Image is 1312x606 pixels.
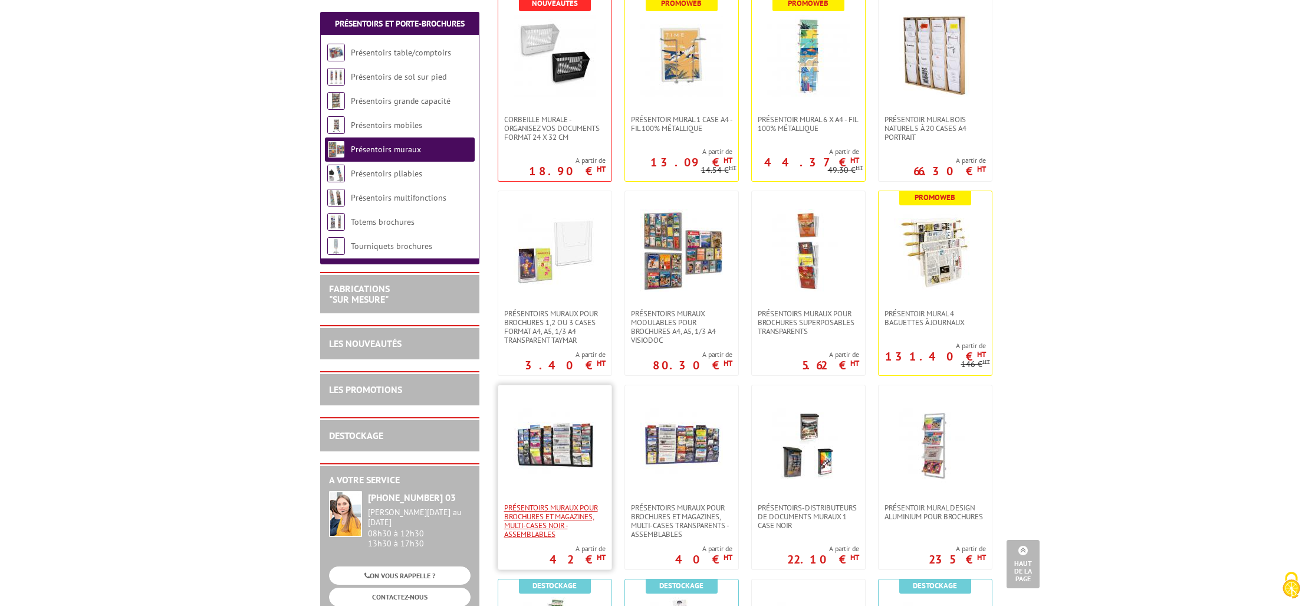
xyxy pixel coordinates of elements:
a: Présentoir mural 6 x A4 - Fil 100% métallique [752,115,865,133]
img: PRÉSENTOIRS MURAUX POUR BROCHURES 1,2 OU 3 CASES FORMAT A4, A5, 1/3 A4 TRANSPARENT TAYMAR [514,209,596,291]
p: 42 € [550,556,606,563]
sup: HT [724,155,732,165]
p: 40 € [675,556,732,563]
a: Présentoir mural 4 baguettes à journaux [879,309,992,327]
span: PRÉSENTOIRS-DISTRIBUTEURS DE DOCUMENTS MURAUX 1 CASE NOIR [758,503,859,530]
a: PRÉSENTOIRS MURAUX POUR BROCHURES ET MAGAZINES, MULTI-CASES NOIR - ASSEMBLABLES [498,503,611,539]
img: Présentoir mural 4 baguettes à journaux [894,209,976,291]
img: Présentoirs muraux [327,140,345,158]
img: Présentoirs de sol sur pied [327,68,345,86]
span: A partir de [525,350,606,359]
a: Présentoirs table/comptoirs [351,47,451,58]
a: Présentoirs muraux [351,144,421,155]
b: Destockage [659,581,703,591]
span: PRÉSENTOIRS MURAUX POUR BROCHURES SUPERPOSABLES TRANSPARENTS [758,309,859,336]
a: LES PROMOTIONS [329,384,402,395]
span: PRÉSENTOIR MURAL DESIGN ALUMINIUM POUR BROCHURES [884,503,986,521]
div: [PERSON_NAME][DATE] au [DATE] [368,507,471,528]
span: Présentoir mural 1 case A4 - Fil 100% métallique [631,115,732,133]
a: PRÉSENTOIRS MURAUX POUR BROCHURES ET MAGAZINES, MULTI-CASES TRANSPARENTS - ASSEMBLABLES [625,503,738,539]
sup: HT [597,358,606,368]
span: A partir de [879,341,986,351]
a: Haut de la page [1007,540,1040,588]
a: PRÉSENTOIRS MURAUX POUR BROCHURES SUPERPOSABLES TRANSPARENTS [752,309,865,336]
span: A partir de [653,350,732,359]
img: Corbeille Murale - Organisez vos documents format 24 x 32 cm [514,15,596,97]
img: Tourniquets brochures [327,237,345,255]
a: Présentoirs multifonctions [351,192,446,203]
sup: HT [982,358,990,366]
a: Totems brochures [351,217,415,227]
img: PRÉSENTOIRS MURAUX POUR BROCHURES SUPERPOSABLES TRANSPARENTS [767,209,850,291]
sup: HT [597,164,606,174]
p: 18.90 € [529,168,606,175]
span: A partir de [913,156,986,165]
span: A partir de [929,544,986,553]
a: Présentoirs de sol sur pied [351,71,446,82]
img: Présentoirs table/comptoirs [327,44,345,61]
span: A partir de [529,156,606,165]
sup: HT [597,552,606,562]
sup: HT [977,552,986,562]
p: 5.62 € [802,362,859,369]
span: A partir de [625,147,732,156]
img: Cookies (fenêtre modale) [1277,571,1306,600]
span: PRÉSENTOIRS MURAUX POUR BROCHURES ET MAGAZINES, MULTI-CASES TRANSPARENTS - ASSEMBLABLES [631,503,732,539]
sup: HT [856,163,863,172]
sup: HT [724,552,732,562]
img: Présentoirs multifonctions [327,189,345,207]
span: Présentoir mural 4 baguettes à journaux [884,309,986,327]
a: LES NOUVEAUTÉS [329,338,402,349]
span: Présentoir Mural Bois naturel 5 à 20 cases A4 Portrait [884,115,986,142]
span: Présentoir mural 6 x A4 - Fil 100% métallique [758,115,859,133]
p: 66.30 € [913,168,986,175]
p: 44.37 € [764,159,859,166]
sup: HT [977,349,986,359]
p: 14.54 € [701,166,736,175]
b: Destockage [913,581,957,591]
img: Présentoir Mural Bois naturel 5 à 20 cases A4 Portrait [894,15,976,97]
p: 80.30 € [653,362,732,369]
a: Corbeille Murale - Organisez vos documents format 24 x 32 cm [498,115,611,142]
span: Corbeille Murale - Organisez vos documents format 24 x 32 cm [504,115,606,142]
sup: HT [977,164,986,174]
sup: HT [724,358,732,368]
p: 49.30 € [828,166,863,175]
a: Présentoirs pliables [351,168,422,179]
img: Présentoir mural 6 x A4 - Fil 100% métallique [767,15,850,97]
b: Promoweb [915,192,955,202]
span: PRÉSENTOIRS MURAUX POUR BROCHURES 1,2 OU 3 CASES FORMAT A4, A5, 1/3 A4 TRANSPARENT TAYMAR [504,309,606,345]
p: 146 € [961,360,990,369]
div: 08h30 à 12h30 13h30 à 17h30 [368,507,471,548]
a: PRÉSENTOIRS-DISTRIBUTEURS DE DOCUMENTS MURAUX 1 CASE NOIR [752,503,865,530]
p: 131.40 € [885,353,986,360]
sup: HT [729,163,736,172]
sup: HT [850,358,859,368]
span: A partir de [802,350,859,359]
p: 13.09 € [650,159,732,166]
p: 3.40 € [525,362,606,369]
button: Cookies (fenêtre modale) [1271,566,1312,606]
strong: [PHONE_NUMBER] 03 [368,492,456,503]
img: Présentoirs mobiles [327,116,345,134]
img: Totems brochures [327,213,345,231]
img: PRÉSENTOIRS MURAUX POUR BROCHURES ET MAGAZINES, MULTI-CASES NOIR - ASSEMBLABLES [514,403,596,486]
a: Tourniquets brochures [351,241,432,251]
p: 22.10 € [787,556,859,563]
a: Présentoirs et Porte-brochures [335,18,465,29]
a: CONTACTEZ-NOUS [329,588,471,606]
a: Présentoirs mobiles [351,120,422,130]
a: PRÉSENTOIRS MURAUX POUR BROCHURES 1,2 OU 3 CASES FORMAT A4, A5, 1/3 A4 TRANSPARENT TAYMAR [498,309,611,345]
p: 235 € [929,556,986,563]
a: Présentoirs muraux modulables pour brochures A4, A5, 1/3 A4 VISIODOC [625,309,738,345]
img: PRÉSENTOIRS MURAUX POUR BROCHURES ET MAGAZINES, MULTI-CASES TRANSPARENTS - ASSEMBLABLES [640,403,723,486]
span: A partir de [787,544,859,553]
img: PRÉSENTOIR MURAL DESIGN ALUMINIUM POUR BROCHURES [894,403,976,486]
b: Destockage [532,581,577,591]
img: Présentoirs grande capacité [327,92,345,110]
a: PRÉSENTOIR MURAL DESIGN ALUMINIUM POUR BROCHURES [879,503,992,521]
span: PRÉSENTOIRS MURAUX POUR BROCHURES ET MAGAZINES, MULTI-CASES NOIR - ASSEMBLABLES [504,503,606,539]
a: Présentoir Mural Bois naturel 5 à 20 cases A4 Portrait [879,115,992,142]
span: A partir de [550,544,606,553]
span: A partir de [675,544,732,553]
